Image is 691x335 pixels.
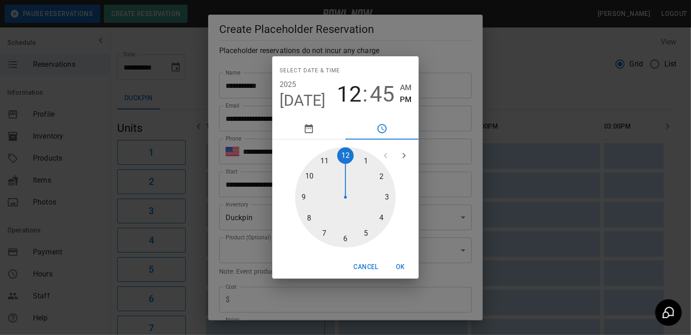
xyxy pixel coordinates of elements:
span: Select date & time [280,64,340,78]
button: pick time [345,118,419,140]
button: PM [400,93,411,106]
button: 45 [370,81,394,107]
button: pick date [272,118,345,140]
button: [DATE] [280,91,326,110]
button: OK [386,259,415,276]
button: 2025 [280,78,297,91]
button: Cancel [350,259,382,276]
button: open next view [395,146,413,165]
button: 12 [337,81,362,107]
span: : [362,81,368,107]
button: AM [400,81,411,94]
